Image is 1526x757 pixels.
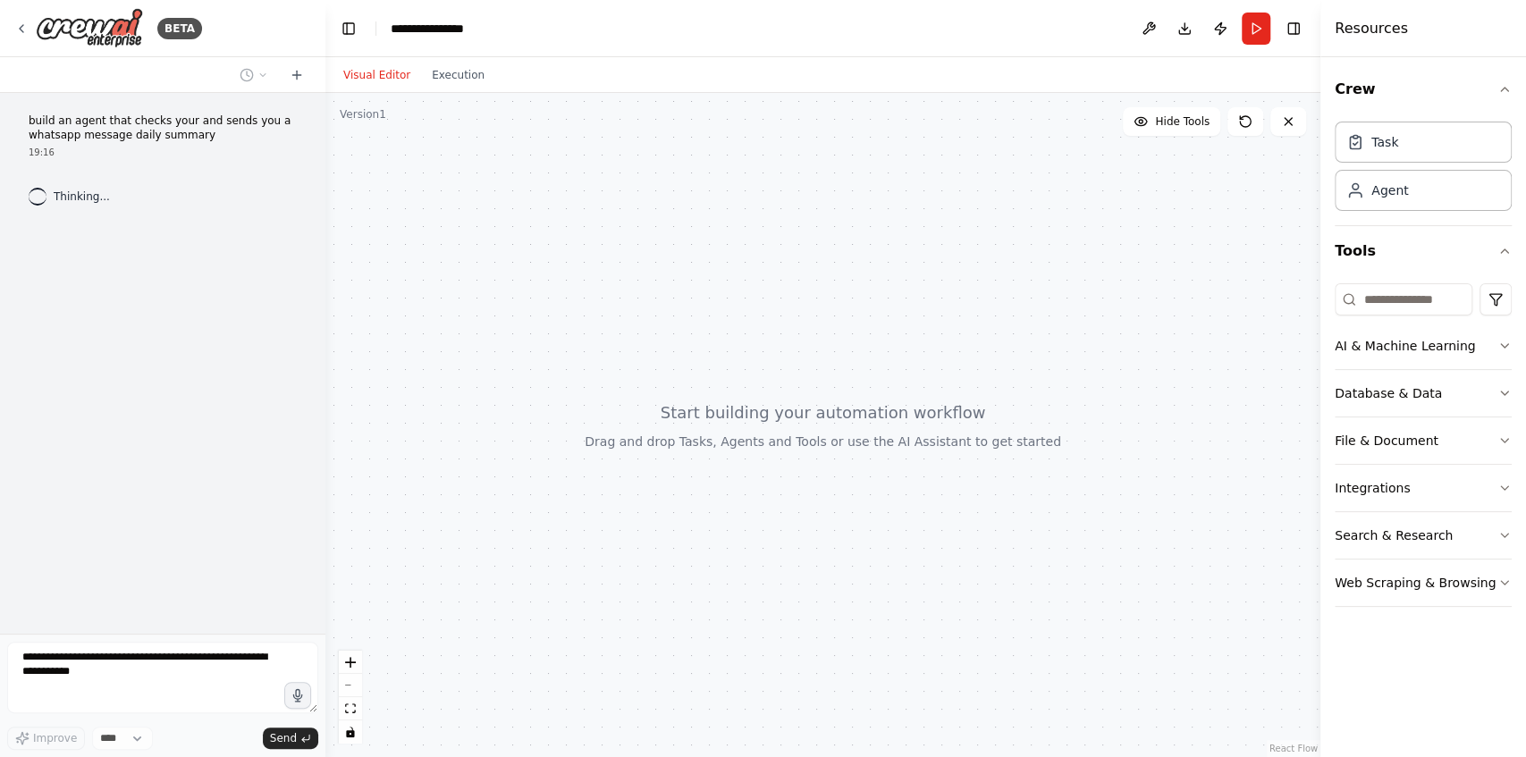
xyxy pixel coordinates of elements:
[1155,114,1210,129] span: Hide Tools
[339,674,362,697] button: zoom out
[33,731,77,745] span: Improve
[1371,181,1408,199] div: Agent
[1371,133,1398,151] div: Task
[157,18,202,39] div: BETA
[7,727,85,750] button: Improve
[339,697,362,720] button: fit view
[29,146,297,159] div: 19:16
[339,651,362,674] button: zoom in
[333,64,421,86] button: Visual Editor
[1335,226,1512,276] button: Tools
[270,731,297,745] span: Send
[29,114,297,142] p: build an agent that checks your and sends you a whatsapp message daily summary
[1335,465,1512,511] button: Integrations
[54,189,110,204] span: Thinking...
[336,16,361,41] button: Hide left sidebar
[1335,18,1408,39] h4: Resources
[232,64,275,86] button: Switch to previous chat
[1281,16,1306,41] button: Hide right sidebar
[421,64,495,86] button: Execution
[1123,107,1220,136] button: Hide Tools
[1335,417,1512,464] button: File & Document
[1335,64,1512,114] button: Crew
[36,8,143,48] img: Logo
[1269,744,1318,753] a: React Flow attribution
[1335,323,1512,369] button: AI & Machine Learning
[1335,114,1512,225] div: Crew
[1335,276,1512,621] div: Tools
[391,20,480,38] nav: breadcrumb
[340,107,386,122] div: Version 1
[1335,370,1512,416] button: Database & Data
[339,720,362,744] button: toggle interactivity
[282,64,311,86] button: Start a new chat
[1335,512,1512,559] button: Search & Research
[263,728,318,749] button: Send
[284,682,311,709] button: Click to speak your automation idea
[1335,559,1512,606] button: Web Scraping & Browsing
[339,651,362,744] div: React Flow controls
